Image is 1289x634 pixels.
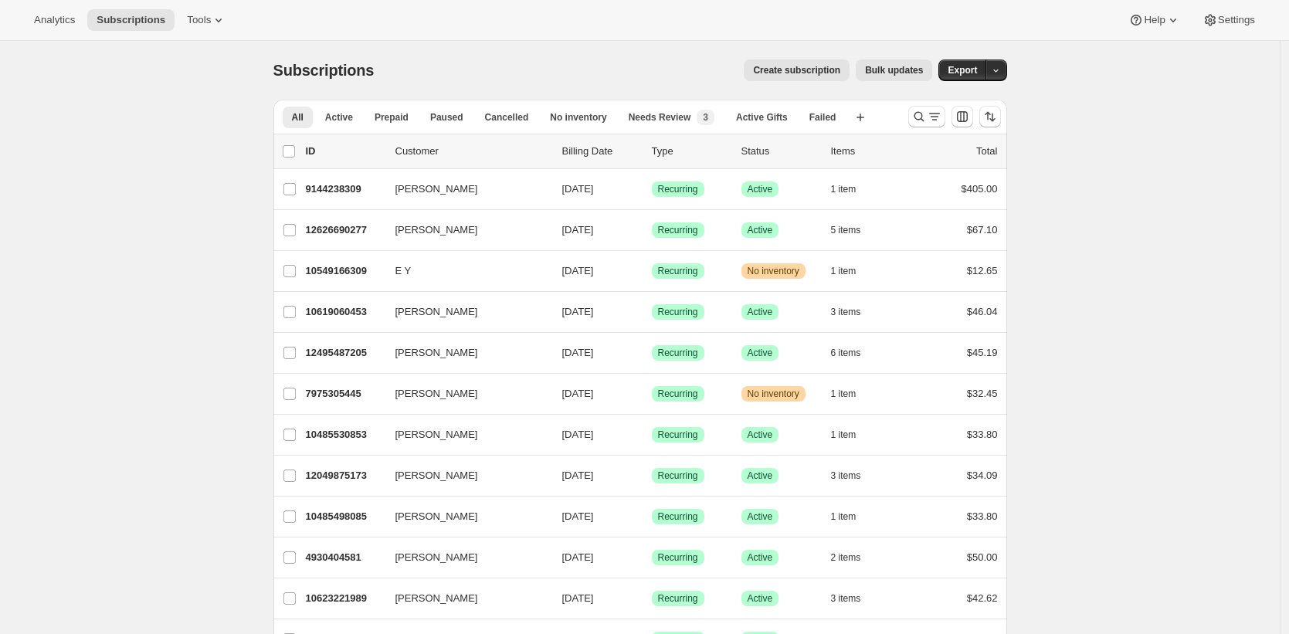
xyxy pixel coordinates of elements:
[658,224,698,236] span: Recurring
[658,429,698,441] span: Recurring
[652,144,729,159] div: Type
[748,224,773,236] span: Active
[562,429,594,440] span: [DATE]
[962,183,998,195] span: $405.00
[306,301,998,323] div: 10619060453[PERSON_NAME][DATE]SuccessRecurringSuccessActive3 items$46.04
[831,588,878,609] button: 3 items
[395,509,478,524] span: [PERSON_NAME]
[386,300,541,324] button: [PERSON_NAME]
[25,9,84,31] button: Analytics
[306,263,383,279] p: 10549166309
[306,260,998,282] div: 10549166309E Y[DATE]SuccessRecurringWarningNo inventory1 item$12.65
[306,509,383,524] p: 10485498085
[562,265,594,276] span: [DATE]
[753,64,840,76] span: Create subscription
[951,106,973,127] button: Customize table column order and visibility
[395,550,478,565] span: [PERSON_NAME]
[306,181,383,197] p: 9144238309
[831,260,873,282] button: 1 item
[1193,9,1264,31] button: Settings
[831,465,878,487] button: 3 items
[306,427,383,442] p: 10485530853
[386,259,541,283] button: E Y
[395,591,478,606] span: [PERSON_NAME]
[967,388,998,399] span: $32.45
[831,347,861,359] span: 6 items
[831,592,861,605] span: 3 items
[306,178,998,200] div: 9144238309[PERSON_NAME][DATE]SuccessRecurringSuccessActive1 item$405.00
[831,342,878,364] button: 6 items
[658,265,698,277] span: Recurring
[658,347,698,359] span: Recurring
[831,265,857,277] span: 1 item
[306,219,998,241] div: 12626690277[PERSON_NAME][DATE]SuccessRecurringSuccessActive5 items$67.10
[562,347,594,358] span: [DATE]
[306,465,998,487] div: 12049875173[PERSON_NAME][DATE]SuccessRecurringSuccessActive3 items$34.09
[703,111,708,124] span: 3
[967,551,998,563] span: $50.00
[395,144,550,159] p: Customer
[386,381,541,406] button: [PERSON_NAME]
[485,111,529,124] span: Cancelled
[967,265,998,276] span: $12.65
[831,429,857,441] span: 1 item
[748,429,773,441] span: Active
[325,111,353,124] span: Active
[386,422,541,447] button: [PERSON_NAME]
[748,592,773,605] span: Active
[97,14,165,26] span: Subscriptions
[658,306,698,318] span: Recurring
[967,592,998,604] span: $42.62
[550,111,606,124] span: No inventory
[658,470,698,482] span: Recurring
[562,183,594,195] span: [DATE]
[629,111,691,124] span: Needs Review
[831,383,873,405] button: 1 item
[658,592,698,605] span: Recurring
[306,383,998,405] div: 7975305445[PERSON_NAME][DATE]SuccessRecurringWarningNo inventory1 item$32.45
[306,506,998,527] div: 10485498085[PERSON_NAME][DATE]SuccessRecurringSuccessActive1 item$33.80
[865,64,923,76] span: Bulk updates
[562,470,594,481] span: [DATE]
[562,144,639,159] p: Billing Date
[1119,9,1189,31] button: Help
[306,144,383,159] p: ID
[748,551,773,564] span: Active
[831,551,861,564] span: 2 items
[395,386,478,402] span: [PERSON_NAME]
[386,177,541,202] button: [PERSON_NAME]
[430,111,463,124] span: Paused
[748,183,773,195] span: Active
[562,551,594,563] span: [DATE]
[948,64,977,76] span: Export
[967,470,998,481] span: $34.09
[1144,14,1165,26] span: Help
[831,510,857,523] span: 1 item
[395,181,478,197] span: [PERSON_NAME]
[395,222,478,238] span: [PERSON_NAME]
[306,547,998,568] div: 4930404581[PERSON_NAME][DATE]SuccessRecurringSuccessActive2 items$50.00
[831,183,857,195] span: 1 item
[386,504,541,529] button: [PERSON_NAME]
[658,183,698,195] span: Recurring
[395,263,412,279] span: E Y
[658,551,698,564] span: Recurring
[856,59,932,81] button: Bulk updates
[967,347,998,358] span: $45.19
[562,510,594,522] span: [DATE]
[395,304,478,320] span: [PERSON_NAME]
[748,510,773,523] span: Active
[831,306,861,318] span: 3 items
[306,304,383,320] p: 10619060453
[967,510,998,522] span: $33.80
[744,59,850,81] button: Create subscription
[831,388,857,400] span: 1 item
[1218,14,1255,26] span: Settings
[306,386,383,402] p: 7975305445
[292,111,304,124] span: All
[386,341,541,365] button: [PERSON_NAME]
[306,342,998,364] div: 12495487205[PERSON_NAME][DATE]SuccessRecurringSuccessActive6 items$45.19
[658,510,698,523] span: Recurring
[848,107,873,128] button: Create new view
[375,111,409,124] span: Prepaid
